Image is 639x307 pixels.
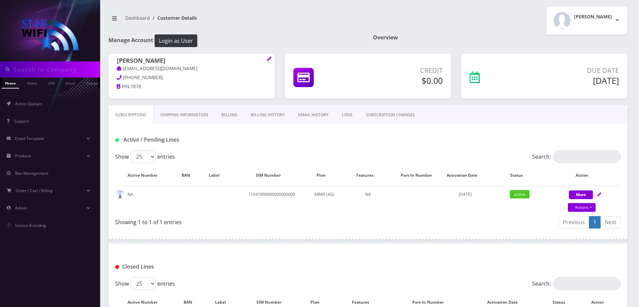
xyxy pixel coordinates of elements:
[116,190,124,199] img: default.png
[20,18,80,51] img: StarWiFi
[360,75,443,86] h5: $0.00
[554,150,621,163] input: Search:
[150,14,197,21] li: Customer Details
[547,7,627,34] button: [PERSON_NAME]
[399,166,441,185] th: Port-In Number: activate to sort column ascending
[522,65,619,75] p: Due Date
[125,15,150,21] a: Dashboard
[131,84,141,90] span: 7878
[522,75,619,86] h5: [DATE]
[490,166,550,185] th: Status: activate to sort column ascending
[15,101,42,107] span: Action Queues
[311,186,338,213] td: MR40 (4G)
[568,203,596,212] a: Actions
[109,105,154,125] a: Subscriptions
[233,166,310,185] th: SIM Number: activate to sort column ascending
[338,186,398,213] td: NA
[338,166,398,185] th: Features: activate to sort column ascending
[569,190,593,199] button: More
[15,153,31,159] span: Products
[117,57,266,65] h1: [PERSON_NAME]
[115,215,363,226] div: Showing 1 to 1 of 1 entries
[215,105,244,125] a: Billing
[115,265,119,269] img: Closed Lines
[154,105,215,125] a: Shipping Information
[311,166,338,185] th: Plan: activate to sort column ascending
[83,78,105,88] a: Company
[15,205,27,211] span: Admin
[115,137,277,143] h1: Active / Pending Lines
[155,34,197,47] button: Login as User
[117,65,197,72] a: [EMAIL_ADDRESS][DOMAIN_NAME]
[115,150,175,163] label: Show entries
[600,216,621,228] a: Next
[109,34,363,47] h1: Manage Account
[510,190,529,198] span: active
[359,105,422,125] a: SUBSCRIPTION CHANGES
[589,216,601,228] a: 1
[15,136,44,141] span: Email Template
[14,118,29,124] span: Support
[109,11,363,30] nav: breadcrumb
[16,188,53,193] span: Order / Cart / Billing
[559,216,589,228] a: Previous
[532,150,621,163] label: Search:
[24,78,40,88] a: Name
[116,186,176,213] td: NA
[244,105,291,125] a: Billing History
[116,166,176,185] th: Active Number: activate to sort column ascending
[441,166,489,185] th: Activation Date: activate to sort column ascending
[574,14,612,20] h2: [PERSON_NAME]
[123,74,163,81] span: [PHONE_NUMBER]
[532,277,621,290] label: Search:
[554,277,621,290] input: Search:
[550,166,620,185] th: Action: activate to sort column ascending
[15,222,46,228] span: Invoice Branding
[45,78,58,88] a: SIM
[373,34,627,41] h1: Overview
[131,150,156,163] select: Showentries
[13,63,98,76] input: Search in Company
[203,166,232,185] th: Label: activate to sort column ascending
[360,65,443,75] p: Credit
[459,191,472,197] span: [DATE]
[176,166,202,185] th: BAN: activate to sort column ascending
[335,105,359,125] a: LOGS
[2,78,19,89] a: Phone
[115,138,119,142] img: Active / Pending Lines
[115,277,175,290] label: Show entries
[233,186,310,213] td: 11041000000000000000
[131,277,156,290] select: Showentries
[291,105,335,125] a: EMAIL HISTORY
[15,170,48,176] span: Ban Management
[153,36,197,44] a: Login as User
[117,84,131,90] a: PIN:
[115,264,277,270] h1: Closed Lines
[62,78,78,88] a: Email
